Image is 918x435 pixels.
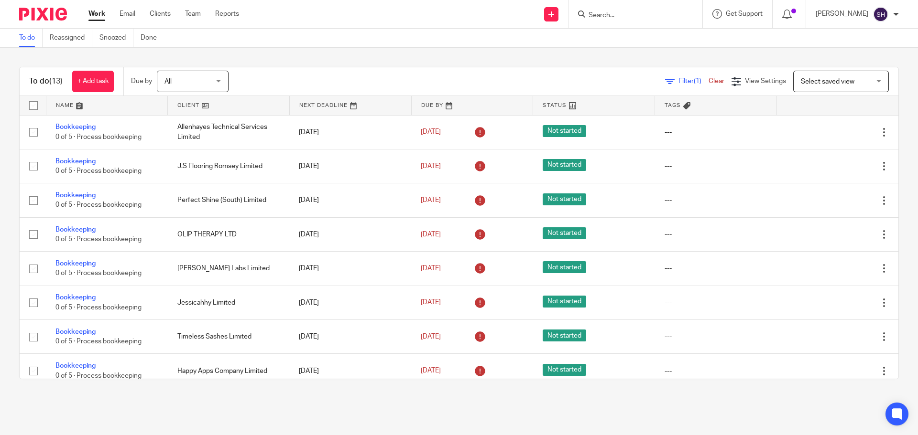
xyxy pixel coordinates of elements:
[168,320,290,354] td: Timeless Sashes Limited
[168,217,290,251] td: OLIP THERAPY LTD
[55,236,142,243] span: 0 of 5 · Process bookkeeping
[421,231,441,238] span: [DATE]
[543,364,586,376] span: Not started
[185,9,201,19] a: Team
[55,124,96,130] a: Bookkeeping
[141,29,164,47] a: Done
[543,296,586,308] span: Not started
[215,9,239,19] a: Reports
[168,149,290,183] td: J.S Flooring Romsey Limited
[665,298,767,308] div: ---
[55,270,142,277] span: 0 of 5 · Process bookkeeping
[665,366,767,376] div: ---
[801,78,854,85] span: Select saved view
[99,29,133,47] a: Snoozed
[421,299,441,306] span: [DATE]
[29,76,63,86] h1: To do
[168,286,290,319] td: Jessicahhy Limited
[168,183,290,217] td: Perfect Shine (South) Limited
[289,252,411,286] td: [DATE]
[49,77,63,85] span: (13)
[709,78,724,85] a: Clear
[120,9,135,19] a: Email
[289,217,411,251] td: [DATE]
[55,134,142,140] span: 0 of 5 · Process bookkeeping
[745,78,786,85] span: View Settings
[72,71,114,92] a: + Add task
[421,129,441,136] span: [DATE]
[289,149,411,183] td: [DATE]
[19,8,67,21] img: Pixie
[726,11,763,17] span: Get Support
[665,195,767,205] div: ---
[289,320,411,354] td: [DATE]
[289,354,411,388] td: [DATE]
[665,332,767,341] div: ---
[19,29,43,47] a: To do
[665,230,767,239] div: ---
[421,333,441,340] span: [DATE]
[55,362,96,369] a: Bookkeeping
[55,260,96,267] a: Bookkeeping
[289,183,411,217] td: [DATE]
[131,76,152,86] p: Due by
[543,329,586,341] span: Not started
[694,78,701,85] span: (1)
[55,168,142,174] span: 0 of 5 · Process bookkeeping
[289,286,411,319] td: [DATE]
[543,159,586,171] span: Not started
[421,265,441,272] span: [DATE]
[421,163,441,170] span: [DATE]
[421,367,441,374] span: [DATE]
[816,9,868,19] p: [PERSON_NAME]
[289,115,411,149] td: [DATE]
[543,125,586,137] span: Not started
[55,202,142,209] span: 0 of 5 · Process bookkeeping
[55,372,142,379] span: 0 of 5 · Process bookkeeping
[55,226,96,233] a: Bookkeeping
[168,115,290,149] td: Allenhayes Technical Services Limited
[55,158,96,165] a: Bookkeeping
[55,294,96,301] a: Bookkeeping
[665,264,767,273] div: ---
[543,227,586,239] span: Not started
[55,192,96,199] a: Bookkeeping
[665,103,681,108] span: Tags
[543,193,586,205] span: Not started
[168,354,290,388] td: Happy Apps Company Limited
[665,161,767,171] div: ---
[543,261,586,273] span: Not started
[55,329,96,335] a: Bookkeeping
[88,9,105,19] a: Work
[665,127,767,137] div: ---
[55,338,142,345] span: 0 of 5 · Process bookkeeping
[421,197,441,203] span: [DATE]
[164,78,172,85] span: All
[678,78,709,85] span: Filter
[873,7,888,22] img: svg%3E
[168,252,290,286] td: [PERSON_NAME] Labs Limited
[55,304,142,311] span: 0 of 5 · Process bookkeeping
[50,29,92,47] a: Reassigned
[588,11,674,20] input: Search
[150,9,171,19] a: Clients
